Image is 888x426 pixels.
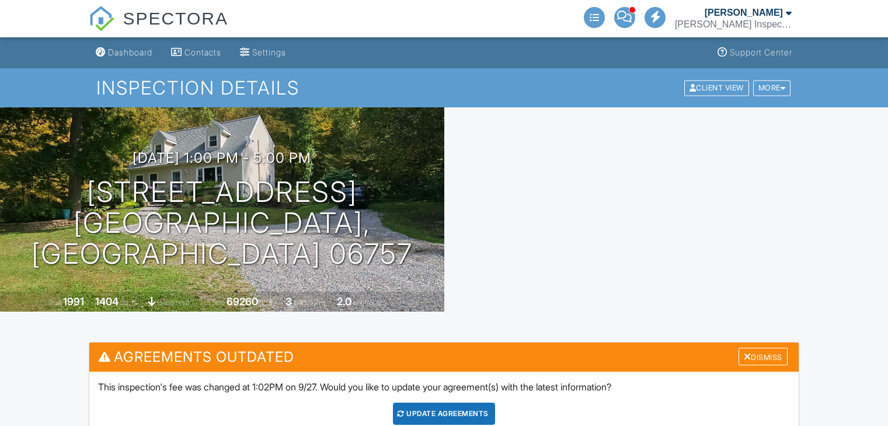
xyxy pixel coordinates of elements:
[89,6,114,32] img: The Best Home Inspection Software - Spectora
[739,348,788,366] div: Dismiss
[393,403,495,425] div: Update Agreements
[19,177,426,269] h1: [STREET_ADDRESS] [GEOGRAPHIC_DATA], [GEOGRAPHIC_DATA] 06757
[133,150,311,166] h3: [DATE] 1:00 pm - 5:00 pm
[260,298,274,307] span: sq.ft.
[753,80,791,96] div: More
[227,295,258,308] div: 69260
[89,18,228,39] a: SPECTORA
[184,47,221,57] div: Contacts
[48,298,61,307] span: Built
[675,19,792,30] div: Schaefer Inspection Service
[91,42,157,64] a: Dashboard
[353,298,386,307] span: bathrooms
[95,295,119,308] div: 1404
[705,7,783,19] div: [PERSON_NAME]
[730,47,792,57] div: Support Center
[63,295,84,308] div: 1991
[166,42,226,64] a: Contacts
[96,78,792,98] h1: Inspection Details
[285,295,292,308] div: 3
[235,42,291,64] a: Settings
[713,42,797,64] a: Support Center
[108,47,152,57] div: Dashboard
[337,295,351,308] div: 2.0
[294,298,326,307] span: bedrooms
[200,298,225,307] span: Lot Size
[252,47,286,57] div: Settings
[89,343,799,371] h3: Agreements Outdated
[683,83,752,92] a: Client View
[123,6,229,30] span: SPECTORA
[158,298,189,307] span: basement
[120,298,137,307] span: sq. ft.
[684,80,749,96] div: Client View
